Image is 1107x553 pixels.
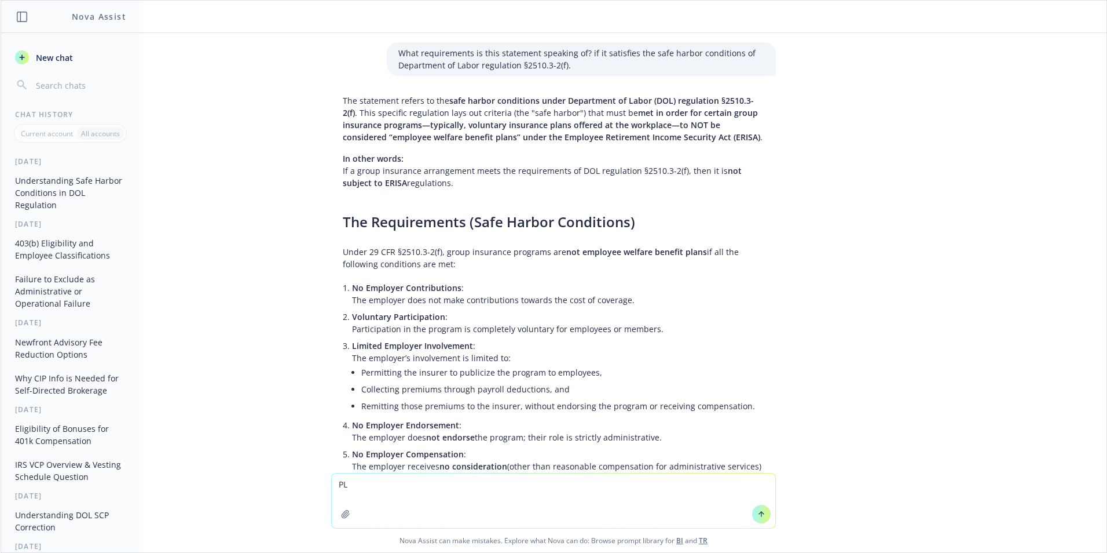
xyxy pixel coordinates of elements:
p: If a group insurance arrangement meets the requirements of DOL regulation §2510.3-2(f), then it i... [343,152,764,189]
div: [DATE] [1,219,140,229]
button: Eligibility of Bonuses for 401k Compensation [10,419,130,450]
span: Voluntary Participation [352,311,445,322]
p: What requirements is this statement speaking of? if it satisfies the safe harbor conditions of De... [398,47,764,71]
span: In other words: [343,153,404,164]
div: [DATE] [1,405,140,414]
li: Permitting the insurer to publicize the program to employees, [361,364,764,381]
input: Search chats [34,77,126,93]
a: BI [676,536,683,545]
p: The statement refers to the . This specific regulation lays out criteria (the "safe harbor") that... [343,94,764,143]
span: Limited Employer Involvement [352,340,473,351]
span: not endorse [426,432,475,443]
h1: Nova Assist [72,10,126,23]
button: New chat [10,47,130,68]
button: 403(b) Eligibility and Employee Classifications [10,234,130,265]
div: [DATE] [1,318,140,328]
button: Newfront Advisory Fee Reduction Options [10,333,130,364]
p: : The employer does the program; their role is strictly administrative. [352,419,764,443]
span: safe harbor conditions under Department of Labor (DOL) regulation §2510.3-2(f) [343,95,754,118]
span: met in order for certain group insurance programs—typically, voluntary insurance plans offered at... [343,107,760,143]
p: Under 29 CFR §2510.3-2(f), group insurance programs are if all the following conditions are met: [343,246,764,270]
h3: The Requirements (Safe Harbor Conditions) [343,212,764,232]
div: [DATE] [1,157,140,166]
button: Failure to Exclude as Administrative or Operational Failure [10,270,130,313]
span: No Employer Compensation [352,449,464,460]
li: Remitting those premiums to the insurer, without endorsing the program or receiving compensation. [361,398,764,414]
p: All accounts [81,129,120,139]
span: no consideration [439,461,507,472]
button: Why CIP Info is Needed for Self-Directed Brokerage [10,369,130,400]
p: : The employer does not make contributions towards the cost of coverage. [352,282,764,306]
p: : Participation in the program is completely voluntary for employees or members. [352,311,764,335]
button: Understanding DOL SCP Correction [10,505,130,537]
span: not employee welfare benefit plans [566,246,707,257]
span: No Employer Endorsement [352,420,459,431]
span: Nova Assist can make mistakes. Explore what Nova can do: Browse prompt library for and [5,529,1102,552]
span: New chat [34,52,73,64]
div: [DATE] [1,491,140,501]
a: TR [699,536,708,545]
p: : The employer’s involvement is limited to: [352,340,764,364]
div: Chat History [1,110,140,119]
span: No Employer Contributions [352,282,461,293]
div: [DATE] [1,541,140,551]
textarea: PL [332,474,775,528]
li: Collecting premiums through payroll deductions, and [361,381,764,398]
button: Understanding Safe Harbor Conditions in DOL Regulation [10,171,130,214]
p: : The employer receives (other than reasonable compensation for administrative services) in conne... [352,448,764,485]
p: Current account [21,129,73,139]
button: IRS VCP Overview & Vesting Schedule Question [10,455,130,486]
